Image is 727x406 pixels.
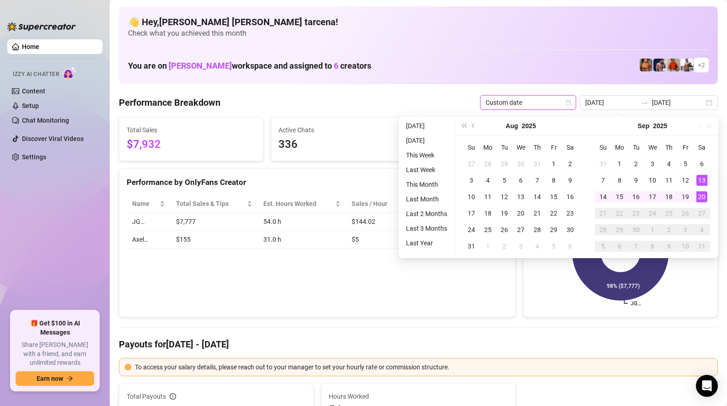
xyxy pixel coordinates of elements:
[171,195,258,213] th: Total Sales & Tips
[661,222,677,238] td: 2025-10-02
[529,139,545,156] th: Th
[653,117,667,135] button: Choose a year
[529,172,545,189] td: 2025-08-07
[278,125,407,135] span: Active Chats
[545,222,562,238] td: 2025-08-29
[127,231,171,249] td: Axel…
[532,208,543,219] div: 21
[128,16,709,28] h4: 👋 Hey, [PERSON_NAME] [PERSON_NAME] tarcena !
[329,391,508,401] span: Hours Worked
[598,241,609,252] div: 5
[466,191,477,202] div: 10
[532,158,543,169] div: 31
[677,189,694,205] td: 2025-09-19
[529,222,545,238] td: 2025-08-28
[529,189,545,205] td: 2025-08-14
[647,241,658,252] div: 8
[499,158,510,169] div: 29
[631,158,641,169] div: 2
[644,205,661,222] td: 2025-09-24
[532,191,543,202] div: 14
[532,224,543,235] div: 28
[628,205,644,222] td: 2025-09-23
[631,241,641,252] div: 7
[696,175,707,186] div: 13
[515,208,526,219] div: 20
[694,222,710,238] td: 2025-10-04
[611,156,628,172] td: 2025-09-01
[463,189,480,205] td: 2025-08-10
[506,117,518,135] button: Choose a month
[463,156,480,172] td: 2025-07-27
[595,189,611,205] td: 2025-09-14
[171,231,258,249] td: $155
[661,189,677,205] td: 2025-09-18
[614,241,625,252] div: 6
[628,139,644,156] th: Tu
[661,139,677,156] th: Th
[663,241,674,252] div: 9
[631,191,641,202] div: 16
[125,364,131,370] span: exclamation-circle
[696,191,707,202] div: 20
[513,222,529,238] td: 2025-08-27
[529,156,545,172] td: 2025-07-31
[263,199,333,209] div: Est. Hours Worked
[127,136,256,153] span: $7,932
[170,393,176,400] span: info-circle
[119,338,718,351] h4: Payouts for [DATE] - [DATE]
[463,238,480,254] td: 2025-08-31
[565,158,576,169] div: 2
[663,175,674,186] div: 11
[127,125,256,135] span: Total Sales
[644,156,661,172] td: 2025-09-03
[677,139,694,156] th: Fr
[334,61,338,70] span: 6
[545,189,562,205] td: 2025-08-15
[515,158,526,169] div: 30
[677,172,694,189] td: 2025-09-12
[402,164,451,175] li: Last Week
[595,156,611,172] td: 2025-08-31
[640,59,652,71] img: JG
[598,224,609,235] div: 28
[595,172,611,189] td: 2025-09-07
[598,175,609,186] div: 7
[562,156,578,172] td: 2025-08-02
[119,96,220,109] h4: Performance Breakdown
[402,238,451,249] li: Last Year
[482,241,493,252] div: 1
[515,191,526,202] div: 13
[696,208,707,219] div: 27
[595,205,611,222] td: 2025-09-21
[628,238,644,254] td: 2025-10-07
[562,189,578,205] td: 2025-08-16
[515,224,526,235] div: 27
[681,59,694,71] img: JUSTIN
[22,135,84,142] a: Discover Viral Videos
[496,205,513,222] td: 2025-08-19
[566,100,571,105] span: calendar
[698,60,705,70] span: + 2
[548,224,559,235] div: 29
[258,213,346,231] td: 54.0 h
[641,99,648,106] span: swap-right
[513,238,529,254] td: 2025-09-03
[614,191,625,202] div: 15
[482,158,493,169] div: 28
[644,189,661,205] td: 2025-09-17
[628,189,644,205] td: 2025-09-16
[696,241,707,252] div: 11
[653,59,666,71] img: Axel
[127,195,171,213] th: Name
[529,238,545,254] td: 2025-09-04
[694,139,710,156] th: Sa
[694,189,710,205] td: 2025-09-20
[545,238,562,254] td: 2025-09-05
[513,139,529,156] th: We
[565,224,576,235] div: 30
[628,156,644,172] td: 2025-09-02
[496,172,513,189] td: 2025-08-05
[22,102,39,109] a: Setup
[565,208,576,219] div: 23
